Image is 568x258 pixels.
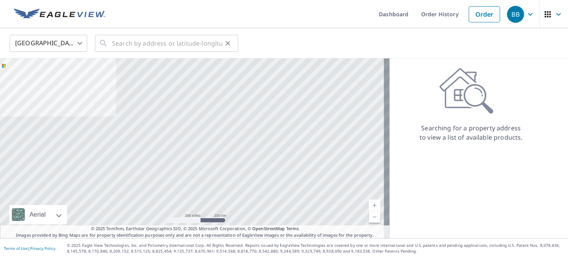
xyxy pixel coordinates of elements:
p: Searching for a property address to view a list of available products. [419,123,523,142]
div: [GEOGRAPHIC_DATA] [10,32,87,54]
a: Terms of Use [4,246,28,251]
img: EV Logo [14,9,105,20]
span: © 2025 TomTom, Earthstar Geographics SIO, © 2025 Microsoft Corporation, © [91,226,299,232]
p: © 2025 Eagle View Technologies, Inc. and Pictometry International Corp. All Rights Reserved. Repo... [67,243,564,254]
a: Terms [286,226,299,231]
a: Current Level 5, Zoom Out [369,211,380,223]
div: Aerial [9,205,67,224]
p: | [4,246,55,251]
a: Current Level 5, Zoom In [369,200,380,211]
div: Aerial [27,205,48,224]
a: OpenStreetMap [252,226,285,231]
input: Search by address or latitude-longitude [112,32,222,54]
button: Clear [222,38,233,49]
div: BB [507,6,524,23]
a: Privacy Policy [30,246,55,251]
a: Order [469,6,500,22]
